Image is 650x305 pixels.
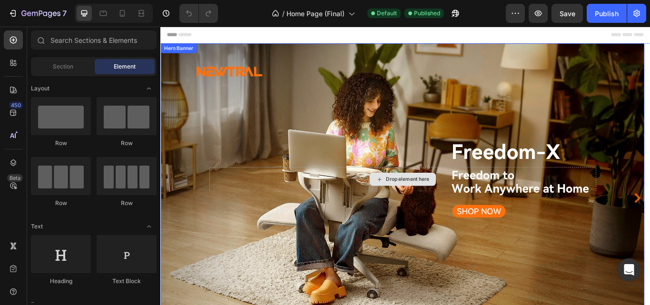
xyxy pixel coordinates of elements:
[53,62,73,71] span: Section
[618,258,640,281] div: Open Intercom Messenger
[595,9,619,19] div: Publish
[97,199,157,207] div: Row
[7,174,23,182] div: Beta
[179,4,218,23] div: Undo/Redo
[31,277,91,285] div: Heading
[31,84,49,93] span: Layout
[552,4,583,23] button: Save
[560,10,575,18] span: Save
[587,4,627,23] button: Publish
[141,81,157,96] span: Toggle open
[2,21,40,30] div: Hero Banner
[9,101,23,109] div: 450
[160,27,650,305] iframe: Design area
[4,4,71,23] button: 7
[31,222,43,231] span: Text
[97,139,157,148] div: Row
[31,199,91,207] div: Row
[282,9,285,19] span: /
[97,277,157,285] div: Text Block
[286,9,345,19] span: Home Page (Final)
[548,192,563,207] button: Carousel Next Arrow
[414,9,440,18] span: Published
[114,62,136,71] span: Element
[31,30,157,49] input: Search Sections & Elements
[263,174,313,182] div: Drop element here
[62,8,67,19] p: 7
[31,139,91,148] div: Row
[377,9,397,18] span: Default
[141,219,157,234] span: Toggle open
